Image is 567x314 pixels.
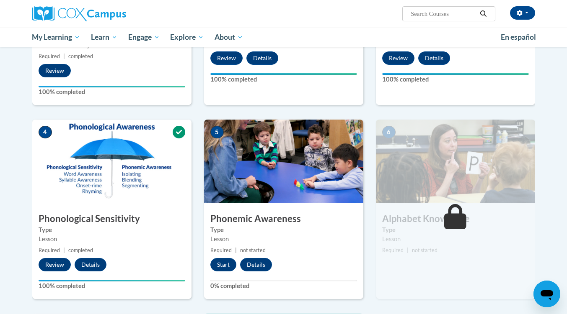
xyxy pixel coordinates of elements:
[210,281,357,291] label: 0% completed
[407,247,409,253] span: |
[68,53,93,59] span: completed
[210,235,357,244] div: Lesson
[32,120,192,203] img: Course Image
[501,33,536,41] span: En español
[210,258,236,271] button: Start
[215,32,243,42] span: About
[39,247,60,253] span: Required
[32,6,126,21] img: Cox Campus
[210,126,224,138] span: 5
[382,126,396,138] span: 6
[68,247,93,253] span: completed
[39,53,60,59] span: Required
[477,9,489,19] button: Search
[123,28,165,47] a: Engage
[39,64,71,77] button: Review
[376,212,535,225] h3: Alphabet Knowledge
[210,247,232,253] span: Required
[533,281,560,307] iframe: Button to launch messaging window
[412,247,438,253] span: not started
[32,212,192,225] h3: Phonological Sensitivity
[32,32,80,42] span: My Learning
[495,28,541,46] a: En español
[246,51,278,65] button: Details
[382,225,529,235] label: Type
[204,212,363,225] h3: Phonemic Awareness
[75,258,106,271] button: Details
[210,73,357,75] div: Your progress
[39,280,185,281] div: Your progress
[204,120,363,203] img: Course Image
[128,32,160,42] span: Engage
[32,6,192,21] a: Cox Campus
[210,225,357,235] label: Type
[382,75,529,84] label: 100% completed
[235,247,237,253] span: |
[376,120,535,203] img: Course Image
[20,28,548,47] div: Main menu
[63,247,65,253] span: |
[382,247,404,253] span: Required
[39,235,185,244] div: Lesson
[240,247,266,253] span: not started
[63,53,65,59] span: |
[39,86,185,87] div: Your progress
[240,258,272,271] button: Details
[165,28,209,47] a: Explore
[382,51,414,65] button: Review
[85,28,123,47] a: Learn
[382,73,529,75] div: Your progress
[39,225,185,235] label: Type
[418,51,450,65] button: Details
[39,281,185,291] label: 100% completed
[410,9,477,19] input: Search Courses
[209,28,249,47] a: About
[39,87,185,97] label: 100% completed
[91,32,117,42] span: Learn
[39,126,52,138] span: 4
[510,6,535,20] button: Account Settings
[170,32,204,42] span: Explore
[39,258,71,271] button: Review
[382,235,529,244] div: Lesson
[27,28,86,47] a: My Learning
[210,75,357,84] label: 100% completed
[210,51,243,65] button: Review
